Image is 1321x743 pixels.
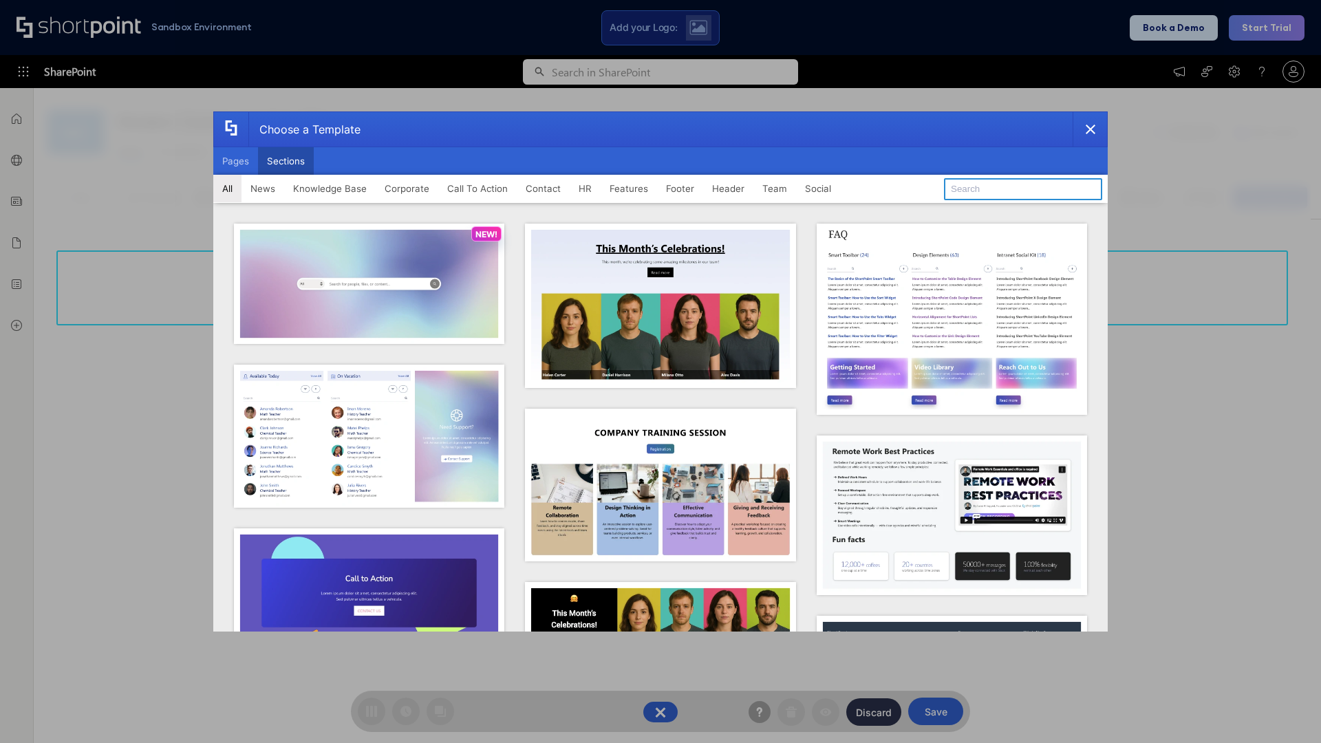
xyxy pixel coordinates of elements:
[796,175,840,202] button: Social
[258,147,314,175] button: Sections
[570,175,601,202] button: HR
[241,175,284,202] button: News
[213,175,241,202] button: All
[601,175,657,202] button: Features
[703,175,753,202] button: Header
[944,178,1102,200] input: Search
[517,175,570,202] button: Contact
[284,175,376,202] button: Knowledge Base
[376,175,438,202] button: Corporate
[213,111,1108,632] div: template selector
[753,175,796,202] button: Team
[213,147,258,175] button: Pages
[248,112,361,147] div: Choose a Template
[475,229,497,239] p: NEW!
[657,175,703,202] button: Footer
[438,175,517,202] button: Call To Action
[1252,677,1321,743] iframe: Chat Widget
